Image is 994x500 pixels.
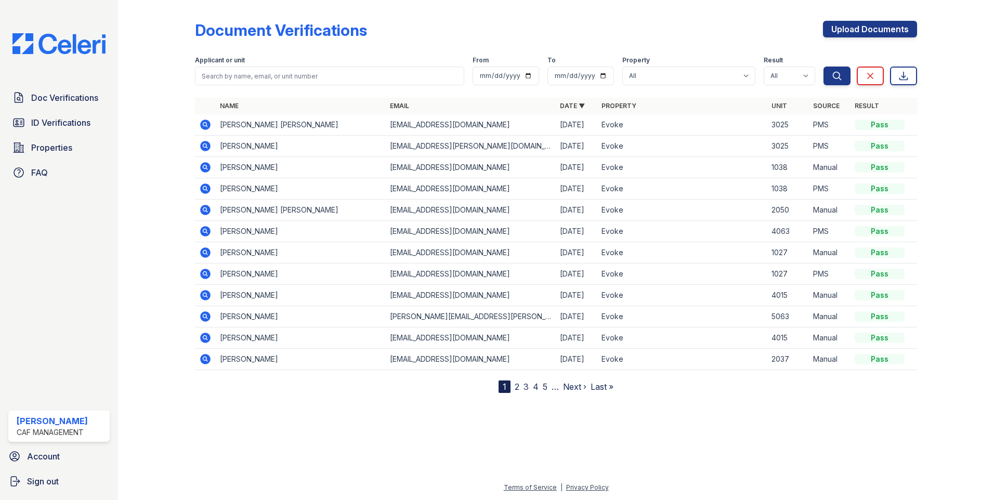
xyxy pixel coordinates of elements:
td: 2050 [767,200,809,221]
td: 1027 [767,264,809,285]
div: Pass [855,247,905,258]
td: [EMAIL_ADDRESS][DOMAIN_NAME] [386,242,556,264]
a: Date ▼ [560,102,585,110]
td: [PERSON_NAME] [PERSON_NAME] [216,114,386,136]
td: [PERSON_NAME] [216,178,386,200]
td: [DATE] [556,306,597,327]
td: [EMAIL_ADDRESS][DOMAIN_NAME] [386,157,556,178]
a: Privacy Policy [566,483,609,491]
div: Pass [855,226,905,236]
td: Manual [809,306,851,327]
td: Manual [809,349,851,370]
td: 4063 [767,221,809,242]
td: Manual [809,285,851,306]
td: 4015 [767,327,809,349]
td: 4015 [767,285,809,306]
td: Evoke [597,285,767,306]
td: [PERSON_NAME] [216,349,386,370]
td: PMS [809,136,851,157]
td: [EMAIL_ADDRESS][DOMAIN_NAME] [386,200,556,221]
td: Evoke [597,221,767,242]
td: [EMAIL_ADDRESS][DOMAIN_NAME] [386,285,556,306]
td: Evoke [597,157,767,178]
td: [DATE] [556,327,597,349]
td: 2037 [767,349,809,370]
a: Terms of Service [504,483,557,491]
label: Property [622,56,650,64]
td: 5063 [767,306,809,327]
td: [EMAIL_ADDRESS][PERSON_NAME][DOMAIN_NAME] [386,136,556,157]
div: Pass [855,120,905,130]
td: [PERSON_NAME] [216,136,386,157]
td: [PERSON_NAME] [PERSON_NAME] [216,200,386,221]
img: CE_Logo_Blue-a8612792a0a2168367f1c8372b55b34899dd931a85d93a1a3d3e32e68fde9ad4.png [4,33,114,54]
td: [EMAIL_ADDRESS][DOMAIN_NAME] [386,349,556,370]
div: Pass [855,141,905,151]
label: Result [764,56,783,64]
label: From [473,56,489,64]
td: [PERSON_NAME] [216,306,386,327]
td: 1038 [767,178,809,200]
a: FAQ [8,162,110,183]
div: Pass [855,205,905,215]
td: [DATE] [556,349,597,370]
td: [DATE] [556,264,597,285]
td: [DATE] [556,242,597,264]
td: [EMAIL_ADDRESS][DOMAIN_NAME] [386,264,556,285]
td: [EMAIL_ADDRESS][DOMAIN_NAME] [386,221,556,242]
span: FAQ [31,166,48,179]
div: [PERSON_NAME] [17,415,88,427]
td: Evoke [597,264,767,285]
a: Doc Verifications [8,87,110,108]
a: 2 [515,381,519,392]
div: Pass [855,354,905,364]
div: 1 [499,380,511,393]
a: 5 [543,381,547,392]
td: [DATE] [556,136,597,157]
td: [DATE] [556,285,597,306]
td: Manual [809,157,851,178]
span: Sign out [27,475,59,488]
a: Property [601,102,636,110]
td: Manual [809,242,851,264]
td: Evoke [597,178,767,200]
td: Evoke [597,327,767,349]
div: Pass [855,290,905,300]
td: 3025 [767,136,809,157]
div: Pass [855,269,905,279]
td: [EMAIL_ADDRESS][DOMAIN_NAME] [386,327,556,349]
a: Name [220,102,239,110]
a: ID Verifications [8,112,110,133]
td: Evoke [597,200,767,221]
td: PMS [809,178,851,200]
td: [PERSON_NAME] [216,157,386,178]
td: Evoke [597,349,767,370]
td: Evoke [597,136,767,157]
a: Sign out [4,471,114,492]
td: [PERSON_NAME] [216,242,386,264]
a: Upload Documents [823,21,917,37]
div: CAF Management [17,427,88,438]
a: Email [390,102,409,110]
td: [DATE] [556,157,597,178]
td: [PERSON_NAME] [216,264,386,285]
td: PMS [809,264,851,285]
span: … [552,380,559,393]
a: Result [855,102,879,110]
td: [PERSON_NAME] [216,327,386,349]
a: Source [813,102,840,110]
td: [EMAIL_ADDRESS][DOMAIN_NAME] [386,114,556,136]
td: Manual [809,200,851,221]
td: [DATE] [556,200,597,221]
span: Account [27,450,60,463]
a: Properties [8,137,110,158]
td: [PERSON_NAME] [216,285,386,306]
span: Properties [31,141,72,154]
td: PMS [809,114,851,136]
a: Next › [563,381,586,392]
div: Pass [855,333,905,343]
td: [DATE] [556,178,597,200]
td: [EMAIL_ADDRESS][DOMAIN_NAME] [386,178,556,200]
div: Document Verifications [195,21,367,40]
